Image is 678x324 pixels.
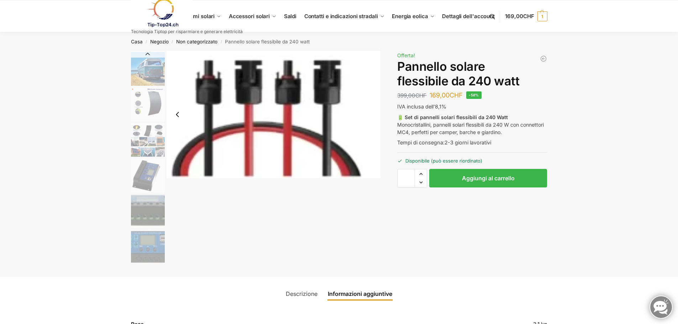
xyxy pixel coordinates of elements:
font: Pannello solare flessibile da 240 watt [225,39,310,44]
img: s-l1600 (4) [131,87,165,121]
font: / [146,39,147,44]
a: Negozio [150,39,169,44]
a: Contatti e indicazioni stradali [301,0,387,32]
font: Disponibile (può essere riordinato) [405,158,482,164]
font: Monocristallini, pannelli solari flessibili da 240 W con connettori MC4, perfetti per camper, bar... [397,122,544,135]
input: Quantità del prodotto [397,169,415,187]
img: Flessibile in tutti gli ambiti [131,123,165,157]
font: Saldi [284,13,297,20]
a: Accessori solari [226,0,279,32]
nav: Briciole di pane [118,32,560,51]
img: Cavo di collegamento_MC4 [167,51,381,178]
li: 8 / 9 [129,229,165,264]
font: 169,00 [430,91,450,99]
font: Contatti e indicazioni stradali [304,13,378,20]
li: 3 / 9 [129,51,165,86]
font: Descrizione [286,290,317,297]
li: 9 / 9 [129,264,165,300]
button: Diapositiva precedente [131,51,165,58]
a: Energia eolica [389,0,437,32]
li: 6 / 9 [129,158,165,193]
button: Aggiungi al carrello [429,169,547,187]
a: Casa [131,39,143,44]
font: Energia eolica [392,13,428,20]
font: Accessori solari [229,13,270,20]
img: Regolatore di carica solare [131,230,165,264]
li: 7 / 9 [129,193,165,229]
font: IVA inclusa dell'8,1% [397,103,446,110]
a: Pannelli solari flessibili (2×240 watt e regolatore di carica solare) [540,55,547,62]
a: 169,00CHF 1 [505,6,547,27]
font: Pannello solare flessibile da 240 watt [397,59,519,88]
a: Non categorizzato [176,39,217,44]
a: Dettagli dell'account [439,0,498,32]
font: Tempi di consegna: [397,139,445,145]
span: Increase quantity [415,169,427,179]
span: Reduce quantity [415,178,427,187]
li: 4 / 9 [129,86,165,122]
button: Previous slide [170,107,185,122]
li: 5 / 9 [129,122,165,158]
font: / [172,39,173,44]
img: Caricabatterie solare [131,194,165,228]
font: Tecnologia Tiptop per risparmiare e generare elettricità [131,29,243,34]
a: Saldi [281,0,299,32]
font: Dettagli dell'account [442,13,495,20]
font: 2-3 giorni lavorativi [445,139,491,145]
font: 169,00 [505,13,523,20]
img: regolatore di carica [131,159,165,192]
font: 🔋 Set di pannelli solari flessibili da 240 Watt [397,114,508,120]
font: / [221,39,222,44]
font: Aggiungi al carrello [462,175,515,182]
font: CHF [523,13,534,20]
font: Offerta! [397,52,415,58]
iframe: Frame di inserimento del pagamento sicuro [396,192,548,212]
font: 399,00 [397,92,415,99]
font: 1 [541,14,543,19]
font: CHF [450,91,463,99]
font: Informazioni aggiuntive [328,290,392,297]
img: Flessibile, infinite possibilità di applicazione [131,52,165,86]
font: CHF [415,92,426,99]
li: 9 / 9 [167,51,381,178]
font: -58% [469,93,479,97]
